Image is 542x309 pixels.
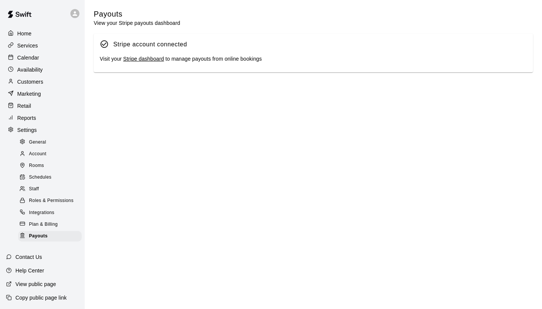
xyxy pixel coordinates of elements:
span: Account [29,150,46,158]
p: Help Center [15,267,44,274]
a: Marketing [6,88,79,99]
span: Staff [29,185,39,193]
a: Roles & Permissions [18,195,85,207]
a: Settings [6,124,79,136]
a: Schedules [18,172,85,184]
a: Reports [6,112,79,124]
a: Plan & Billing [18,219,85,230]
p: Contact Us [15,253,42,261]
div: Rooms [18,161,82,171]
div: Visit your to manage payouts from online bookings [100,55,527,63]
a: Staff [18,184,85,195]
div: Payouts [18,231,82,242]
div: Account [18,149,82,159]
span: Plan & Billing [29,221,58,228]
a: Payouts [18,230,85,242]
p: Marketing [17,90,41,98]
span: Schedules [29,174,52,181]
a: Retail [6,100,79,112]
div: Integrations [18,208,82,218]
p: View public page [15,280,56,288]
a: General [18,136,85,148]
div: Schedules [18,172,82,183]
span: Roles & Permissions [29,197,73,205]
p: Retail [17,102,31,110]
p: Customers [17,78,43,86]
div: Stripe account connected [113,40,187,49]
div: Roles & Permissions [18,196,82,206]
span: Rooms [29,162,44,170]
a: Customers [6,76,79,87]
p: Services [17,42,38,49]
div: Staff [18,184,82,194]
a: Integrations [18,207,85,219]
span: General [29,139,46,146]
p: Reports [17,114,36,122]
span: Integrations [29,209,55,217]
a: Services [6,40,79,51]
div: General [18,137,82,148]
div: Plan & Billing [18,219,82,230]
span: Payouts [29,233,47,240]
a: Calendar [6,52,79,63]
p: View your Stripe payouts dashboard [94,19,180,27]
a: Account [18,148,85,160]
p: Copy public page link [15,294,67,301]
p: Settings [17,126,37,134]
a: Availability [6,64,79,75]
a: Home [6,28,79,39]
p: Availability [17,66,43,73]
h5: Payouts [94,9,180,19]
p: Calendar [17,54,39,61]
a: Rooms [18,160,85,172]
a: Stripe dashboard [123,56,164,62]
p: Home [17,30,32,37]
